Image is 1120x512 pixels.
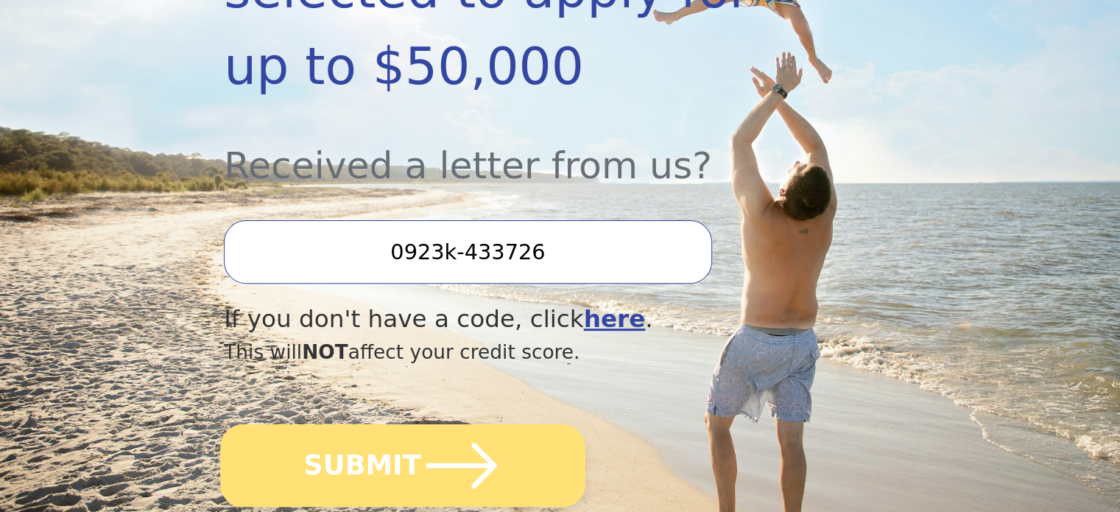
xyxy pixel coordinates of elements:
[220,424,585,507] button: SUBMIT
[224,301,795,337] div: If you don't have a code, click .
[224,220,711,284] input: Enter your Offer Code:
[302,340,348,363] span: NOT
[224,337,795,367] div: This will affect your credit score.
[224,105,795,194] div: Received a letter from us?
[584,305,646,333] a: here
